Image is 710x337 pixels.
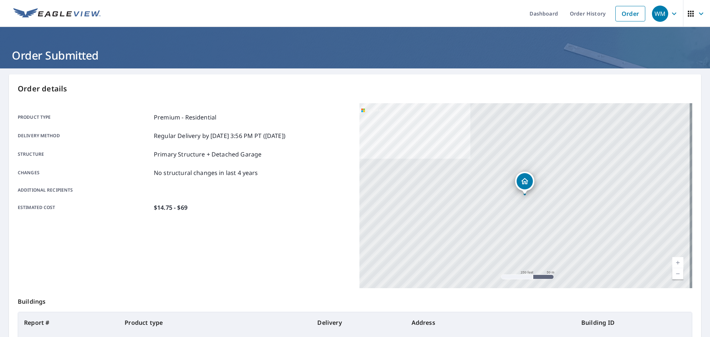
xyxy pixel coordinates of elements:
p: Estimated cost [18,203,151,212]
img: EV Logo [13,8,101,19]
div: WM [652,6,668,22]
th: Product type [119,312,311,333]
p: Premium - Residential [154,113,216,122]
h1: Order Submitted [9,48,701,63]
a: Order [615,6,645,21]
p: Delivery method [18,131,151,140]
div: Dropped pin, building 1, Residential property, 8818 Foxglove Ave NW Clinton, OH 44216-9535 [515,172,534,195]
th: Delivery [311,312,405,333]
p: Changes [18,168,151,177]
p: Regular Delivery by [DATE] 3:56 PM PT ([DATE]) [154,131,285,140]
th: Address [406,312,575,333]
a: Current Level 17, Zoom In [672,257,683,268]
p: No structural changes in last 4 years [154,168,258,177]
p: Buildings [18,288,692,312]
p: $14.75 - $69 [154,203,187,212]
p: Product type [18,113,151,122]
p: Structure [18,150,151,159]
th: Building ID [575,312,692,333]
p: Order details [18,83,692,94]
a: Current Level 17, Zoom Out [672,268,683,279]
th: Report # [18,312,119,333]
p: Primary Structure + Detached Garage [154,150,261,159]
p: Additional recipients [18,187,151,193]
